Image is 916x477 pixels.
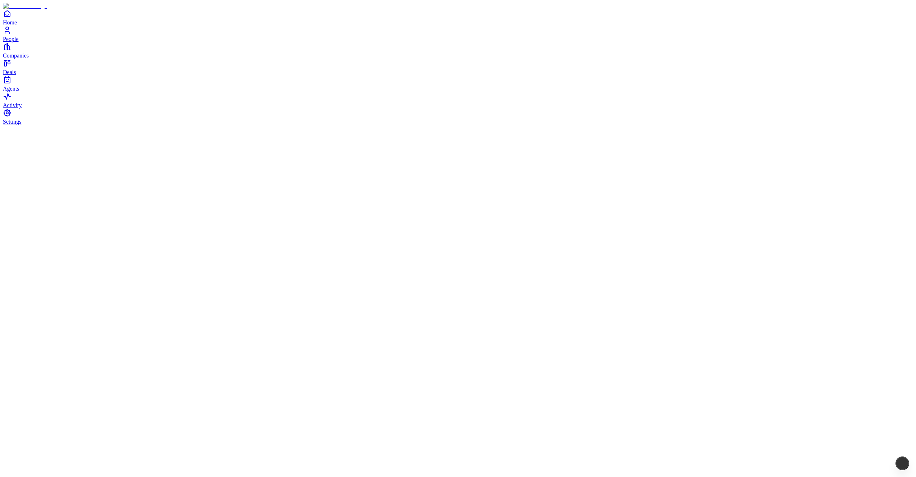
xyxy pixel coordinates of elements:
[3,86,19,92] span: Agents
[3,92,913,108] a: Activity
[3,119,22,125] span: Settings
[3,36,19,42] span: People
[3,102,22,108] span: Activity
[3,59,913,75] a: Deals
[3,26,913,42] a: People
[3,109,913,125] a: Settings
[3,69,16,75] span: Deals
[3,52,29,59] span: Companies
[3,19,17,26] span: Home
[3,3,47,9] img: Item Brain Logo
[3,75,913,92] a: Agents
[3,42,913,59] a: Companies
[3,9,913,26] a: Home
